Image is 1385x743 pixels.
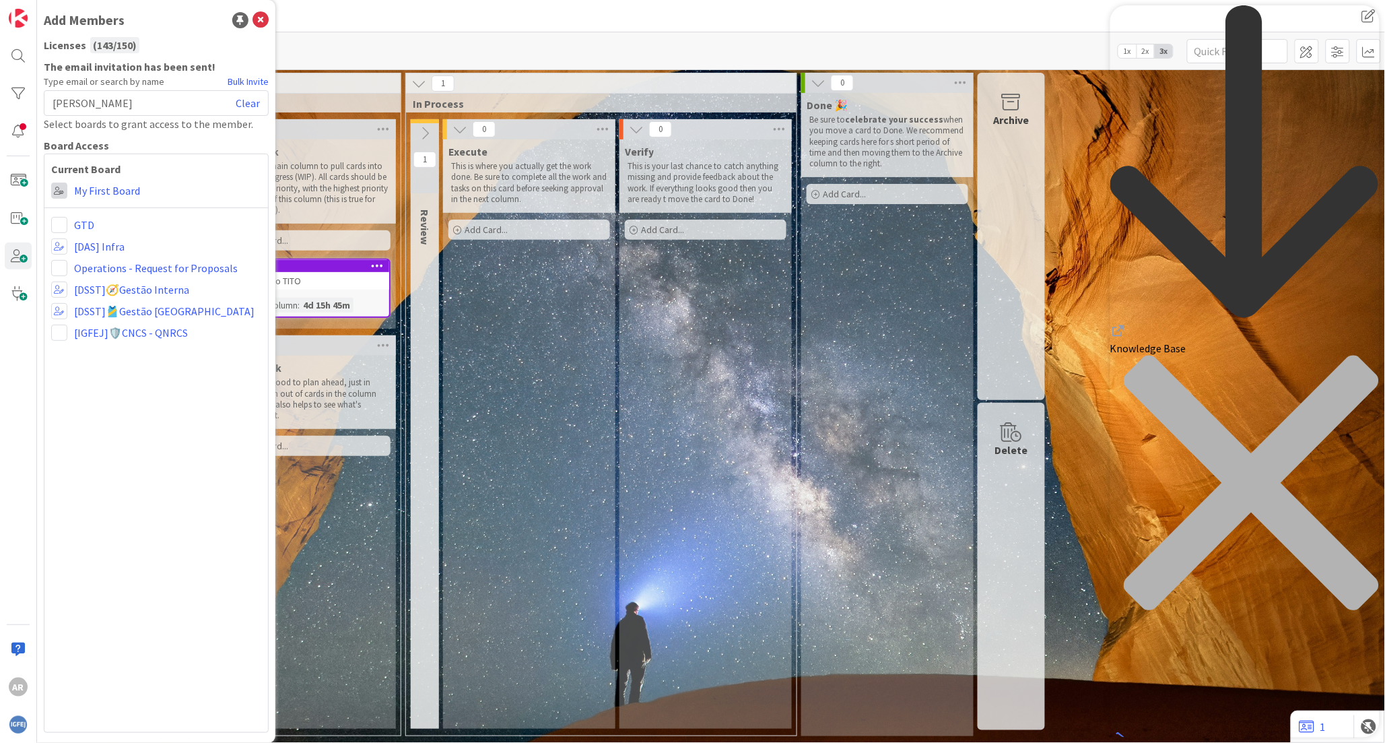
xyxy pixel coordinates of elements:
[451,161,607,205] p: This is where you actually get the work done. Be sure to complete all the work and tasks on this ...
[232,161,388,216] p: This is the main column to pull cards into Work In Progress (WIP). All cards should be in order o...
[994,112,1029,128] div: Archive
[230,260,389,272] div: 2027
[44,59,269,75] b: The email invitation has been sent!
[236,95,260,111] a: Clear
[44,37,86,53] span: Licenses
[831,75,854,91] span: 0
[413,152,436,168] span: 1
[44,116,269,132] div: Select boards to grant access to the member.
[230,272,389,290] div: Card para o TITO
[74,282,189,298] a: [DSST]🧭Gestão Interna
[74,238,125,255] a: [DAS] Infra
[74,325,188,341] a: [IGFEJ]🛡️CNCS - QNRCS
[298,298,300,313] span: :
[448,145,487,158] span: Execute
[28,2,61,18] span: Support
[418,209,432,245] span: Review
[236,261,389,271] div: 2027
[226,97,384,110] span: To Do
[74,303,255,319] a: [DSST]🎽Gestão [GEOGRAPHIC_DATA]
[230,260,389,290] div: 2027Card para o TITO
[232,377,388,421] p: It's always good to plan ahead, just in case you run out of cards in the column above. This also ...
[74,260,238,276] a: Operations - Request for Proposals
[823,188,866,200] span: Add Card...
[53,95,133,111] span: [PERSON_NAME]
[9,678,28,697] div: AR
[432,75,454,92] span: 1
[300,298,353,313] div: 4d 15h 45m
[44,10,125,30] div: Add Members
[473,121,496,137] span: 0
[44,137,269,154] div: Board Access
[74,217,94,233] a: GTD
[807,98,848,112] span: Done 🎉
[228,75,269,89] a: Bulk Invite
[465,224,508,236] span: Add Card...
[90,37,139,53] div: ( 143 / 150 )
[649,121,672,137] span: 0
[995,442,1028,458] div: Delete
[74,183,140,199] a: My First Board
[9,9,28,28] img: Visit kanbanzone.com
[641,224,684,236] span: Add Card...
[845,114,944,125] strong: celebrate your success
[628,161,784,205] p: This is your last chance to catch anything missing and provide feedback about the work. If everyt...
[51,161,261,177] b: Current Board
[413,97,780,110] span: In Process
[9,715,28,734] img: avatar
[809,115,966,169] p: Be sure to when you move a card to Done. We recommend keeping cards here for s short period of ti...
[44,75,164,89] span: Type email or search by name
[625,145,654,158] span: Verify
